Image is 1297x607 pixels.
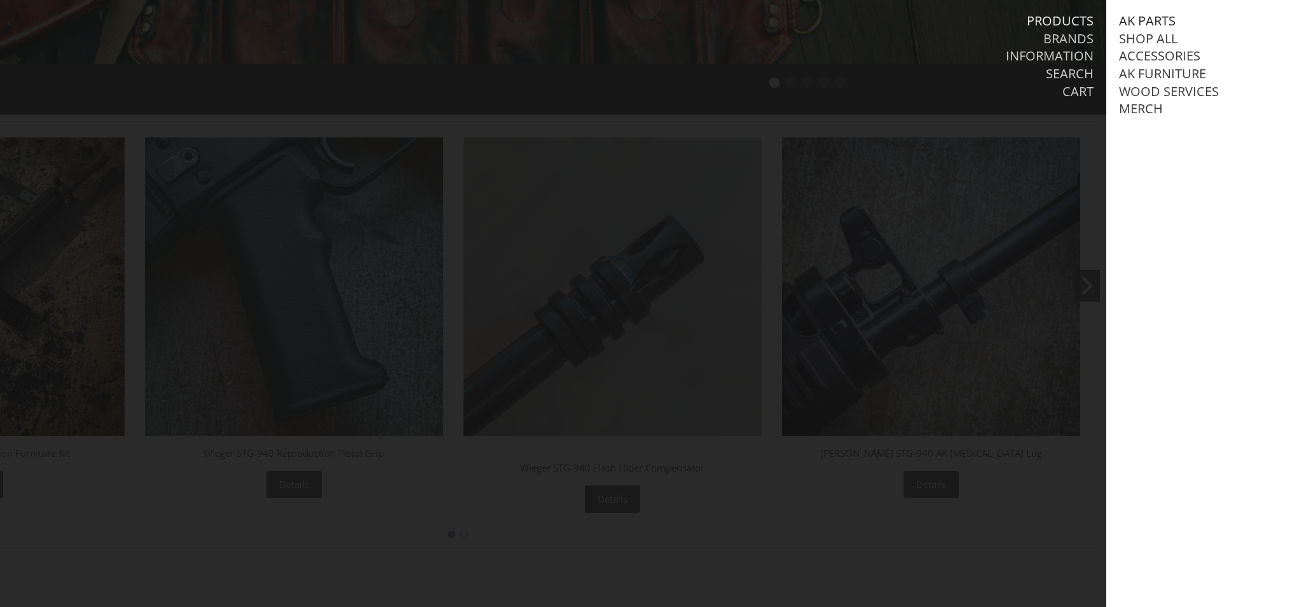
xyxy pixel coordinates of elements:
[1119,83,1219,100] a: Wood Services
[1119,66,1206,82] a: AK Furniture
[1119,13,1176,29] a: AK Parts
[1043,31,1094,47] a: Brands
[1006,48,1094,64] a: Information
[1046,66,1094,82] a: Search
[1062,83,1094,100] a: Cart
[1119,31,1177,47] a: Shop All
[1027,13,1094,29] a: Products
[1119,48,1200,64] a: Accessories
[1119,101,1163,117] a: Merch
